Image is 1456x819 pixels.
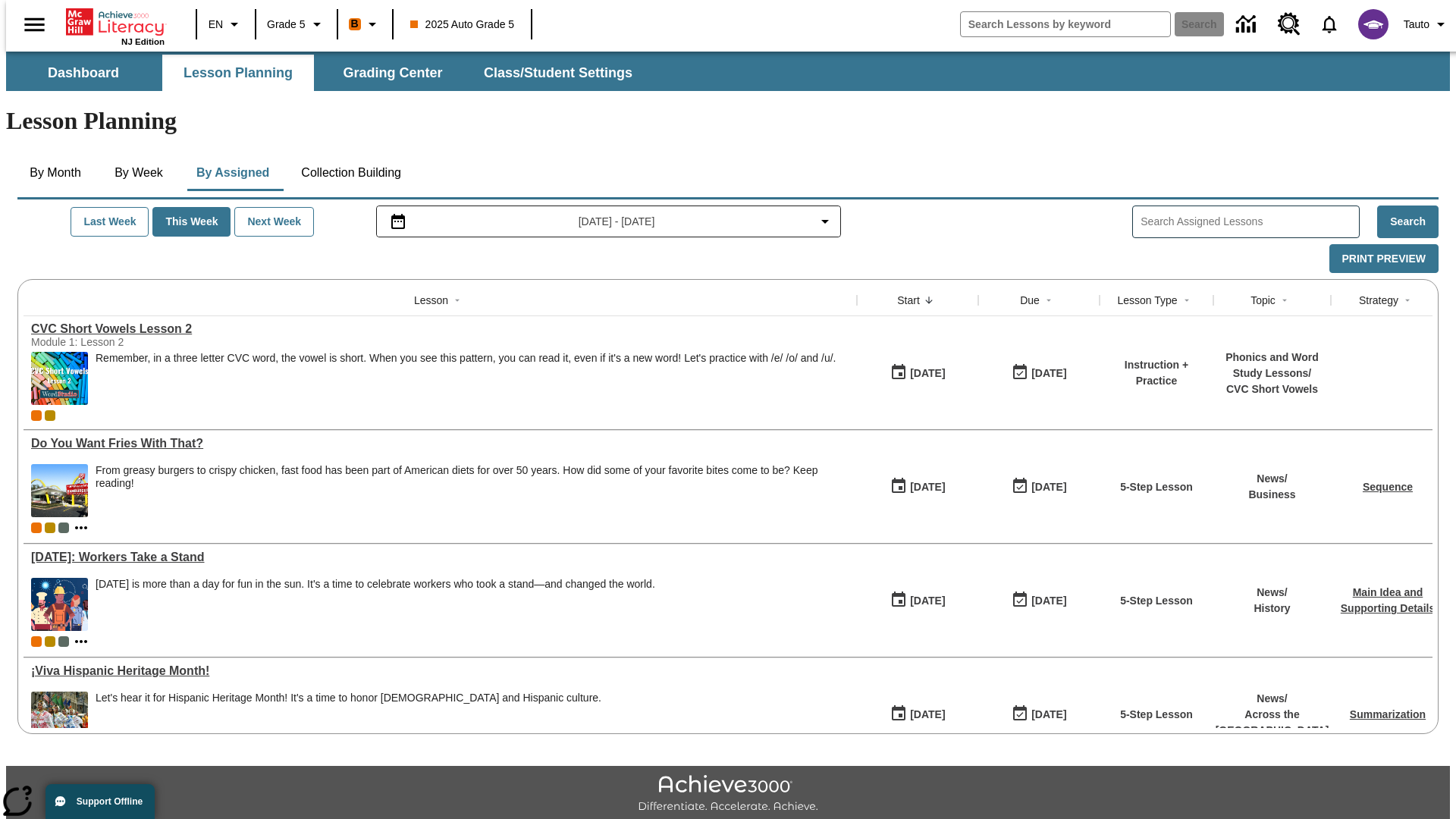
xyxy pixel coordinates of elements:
h1: Lesson Planning [6,107,1450,135]
div: OL 2025 Auto Grade 6 [58,522,69,533]
div: From greasy burgers to crispy chicken, fast food has been part of American diets for over 50 year... [96,464,849,517]
div: [DATE] [910,364,945,383]
a: CVC Short Vowels Lesson 2, Lessons [31,322,849,336]
a: Resource Center, Will open in new tab [1269,4,1310,45]
div: Lesson [414,293,448,308]
button: 09/24/25: Last day the lesson can be accessed [1006,359,1072,388]
div: Lesson Type [1117,293,1177,308]
button: By Week [101,155,177,191]
span: EN [209,17,223,33]
button: 09/23/25: Last day the lesson can be accessed [1006,586,1072,615]
div: New 2025 class [45,410,55,421]
span: NJ Edition [121,37,165,46]
button: Class/Student Settings [472,55,645,91]
p: 5-Step Lesson [1120,479,1193,495]
button: 09/23/25: Last day the lesson can be accessed [1006,472,1072,501]
button: This Week [152,207,231,237]
button: Lesson Planning [162,55,314,91]
button: Grading Center [317,55,469,91]
span: B [351,14,359,33]
button: Profile/Settings [1398,11,1456,38]
span: Dashboard [48,64,119,82]
button: Support Offline [45,784,155,819]
button: Language: EN, Select a language [202,11,250,38]
button: 09/24/25: First time the lesson was available [885,359,950,388]
div: New 2025 class [45,636,55,647]
a: Sequence [1363,481,1413,493]
div: [DATE] [910,478,945,497]
div: [DATE] [1031,591,1066,610]
button: Select the date range menu item [383,212,835,231]
p: Phonics and Word Study Lessons / [1221,350,1323,381]
div: Module 1: Lesson 2 [31,336,259,348]
input: Search Assigned Lessons [1141,211,1359,233]
div: ¡Viva Hispanic Heritage Month! [31,664,849,678]
span: 2025 Auto Grade 5 [410,17,515,33]
a: Home [66,7,165,37]
p: CVC Short Vowels [1221,381,1323,397]
a: Do You Want Fries With That?, Lessons [31,437,849,450]
div: SubNavbar [6,55,646,91]
div: [DATE] [910,591,945,610]
a: Data Center [1227,4,1269,45]
p: News / [1216,691,1329,707]
div: Labor Day: Workers Take a Stand [31,551,849,564]
button: 09/23/25: First time the lesson was available [885,472,950,501]
button: Show more classes [72,632,90,651]
div: Do You Want Fries With That? [31,437,849,450]
div: New 2025 class [45,522,55,533]
img: One of the first McDonald's stores, with the iconic red sign and golden arches. [31,464,88,517]
button: By Month [17,155,93,191]
p: Remember, in a three letter CVC word, the vowel is short. When you see this pattern, you can read... [96,352,836,365]
button: Sort [1178,291,1196,309]
button: Sort [1040,291,1058,309]
button: Next Week [234,207,314,237]
button: By Assigned [184,155,281,191]
div: CVC Short Vowels Lesson 2 [31,322,849,336]
button: Last Week [71,207,149,237]
p: Business [1248,487,1295,503]
p: News / [1254,585,1290,601]
img: Achieve3000 Differentiate Accelerate Achieve [638,775,818,814]
button: Collection Building [289,155,413,191]
button: Print Preview [1329,244,1439,274]
div: Current Class [31,636,42,647]
span: Grading Center [343,64,442,82]
button: Sort [1276,291,1294,309]
span: Class/Student Settings [484,64,632,82]
span: Lesson Planning [184,64,293,82]
button: Sort [920,291,938,309]
button: Dashboard [8,55,159,91]
a: Labor Day: Workers Take a Stand, Lessons [31,551,849,564]
span: Grade 5 [267,17,306,33]
a: Summarization [1350,708,1426,720]
p: History [1254,601,1290,617]
div: Due [1020,293,1040,308]
a: Notifications [1310,5,1349,44]
span: [DATE] - [DATE] [579,214,655,230]
p: 5-Step Lesson [1120,593,1193,609]
span: Remember, in a three letter CVC word, the vowel is short. When you see this pattern, you can read... [96,352,836,405]
div: [DATE] [910,705,945,724]
div: Topic [1250,293,1276,308]
a: Main Idea and Supporting Details [1341,586,1435,614]
div: OL 2025 Auto Grade 6 [58,636,69,647]
div: Current Class [31,522,42,533]
div: Home [66,5,165,46]
div: Labor Day is more than a day for fun in the sun. It's a time to celebrate workers who took a stan... [96,578,655,631]
span: Tauto [1404,17,1429,33]
button: Boost Class color is orange. Change class color [343,11,388,38]
p: Instruction + Practice [1107,357,1206,389]
button: Search [1377,206,1439,238]
button: Open side menu [12,2,57,47]
div: Current Class [31,410,42,421]
button: 09/18/25: First time the lesson was available [885,700,950,729]
div: SubNavbar [6,52,1450,91]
